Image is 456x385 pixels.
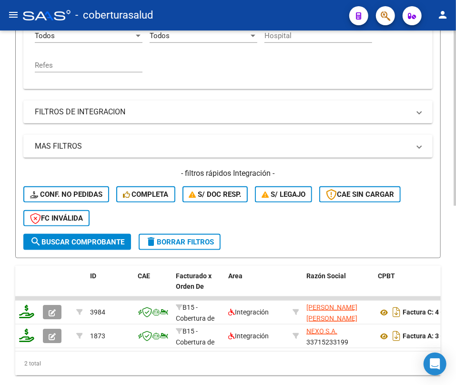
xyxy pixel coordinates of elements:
span: 3984 [90,308,105,316]
span: Completa [123,190,169,199]
mat-expansion-panel-header: MAS FILTROS [23,135,433,158]
span: B15 - Cobertura de Salud [176,327,214,357]
button: S/ legajo [255,186,312,203]
span: Todos [35,31,55,40]
span: Integración [228,308,269,316]
span: Borrar Filtros [145,238,214,246]
button: Completa [116,186,175,203]
datatable-header-cell: Razón Social [303,266,374,308]
mat-panel-title: MAS FILTROS [35,141,410,152]
span: 1873 [90,332,105,340]
button: Conf. no pedidas [23,186,109,203]
h4: - filtros rápidos Integración - [23,168,433,179]
datatable-header-cell: Facturado x Orden De [172,266,224,308]
span: CPBT [378,272,395,280]
datatable-header-cell: ID [86,266,134,308]
button: Borrar Filtros [139,234,221,250]
i: Descargar documento [390,304,403,320]
mat-icon: menu [8,9,19,20]
span: Razón Social [306,272,346,280]
mat-icon: delete [145,236,157,247]
span: S/ legajo [262,190,305,199]
span: Facturado x Orden De [176,272,212,291]
button: S/ Doc Resp. [182,186,248,203]
span: [PERSON_NAME] [PERSON_NAME] [306,304,357,322]
div: Open Intercom Messenger [424,353,446,375]
span: FC Inválida [30,214,83,223]
div: 2 total [15,352,441,375]
span: S/ Doc Resp. [189,190,242,199]
mat-panel-title: FILTROS DE INTEGRACION [35,107,410,117]
button: Buscar Comprobante [23,234,131,250]
span: CAE [138,272,150,280]
span: Buscar Comprobante [30,238,124,246]
span: Integración [228,332,269,340]
mat-expansion-panel-header: FILTROS DE INTEGRACION [23,101,433,123]
span: Area [228,272,243,280]
span: B15 - Cobertura de Salud [176,304,214,333]
datatable-header-cell: CAE [134,266,172,308]
i: Descargar documento [390,328,403,344]
span: NEXO S.A. [306,327,337,335]
mat-icon: search [30,236,41,247]
datatable-header-cell: Area [224,266,289,308]
span: ID [90,272,96,280]
button: FC Inválida [23,210,90,226]
span: CAE SIN CARGAR [326,190,394,199]
span: Conf. no pedidas [30,190,102,199]
span: Todos [150,31,170,40]
mat-icon: person [437,9,448,20]
button: CAE SIN CARGAR [319,186,401,203]
span: - coberturasalud [75,5,153,26]
div: 33715233199 [306,326,370,346]
div: 27330921434 [306,302,370,322]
